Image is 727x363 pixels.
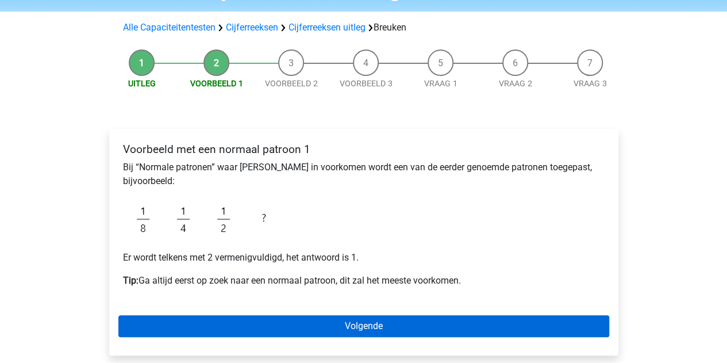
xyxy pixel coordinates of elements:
[123,143,605,156] h4: Voorbeeld met een normaal patroon 1
[118,21,609,35] div: Breuken
[340,79,393,88] a: Voorbeeld 3
[574,79,607,88] a: Vraag 3
[289,22,366,33] a: Cijferreeksen uitleg
[118,315,609,337] a: Volgende
[190,79,243,88] a: Voorbeeld 1
[499,79,532,88] a: Vraag 2
[123,22,216,33] a: Alle Capaciteitentesten
[128,79,156,88] a: Uitleg
[123,197,284,242] img: Fractions_example_1.png
[424,79,457,88] a: Vraag 1
[123,274,605,288] p: Ga altijd eerst op zoek naar een normaal patroon, dit zal het meeste voorkomen.
[123,161,605,188] p: Bij “Normale patronen” waar [PERSON_NAME] in voorkomen wordt een van de eerder genoemde patronen ...
[123,275,139,286] b: Tip:
[226,22,278,33] a: Cijferreeksen
[123,251,605,265] p: Er wordt telkens met 2 vermenigvuldigd, het antwoord is 1.
[265,79,318,88] a: Voorbeeld 2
